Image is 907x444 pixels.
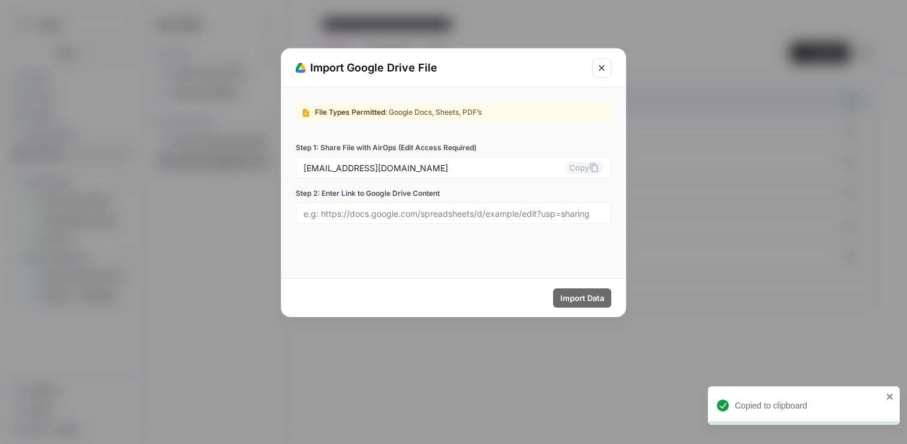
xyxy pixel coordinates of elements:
[385,108,482,117] span: : Google Docs, Sheets, PDF’s
[315,108,385,117] span: File Types Permitted
[296,59,585,76] div: Import Google Drive File
[592,58,611,78] button: Close modal
[735,400,882,412] div: Copied to clipboard
[564,162,603,174] button: Copy
[296,188,611,199] label: Step 2: Enter Link to Google Drive Content
[304,208,603,219] input: e.g: https://docs.google.com/spreadsheets/d/example/edit?usp=sharing
[296,142,611,153] label: Step 1: Share File with AirOps (Edit Access Required)
[553,288,611,308] button: Import Data
[560,292,604,304] span: Import Data
[886,392,894,401] button: close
